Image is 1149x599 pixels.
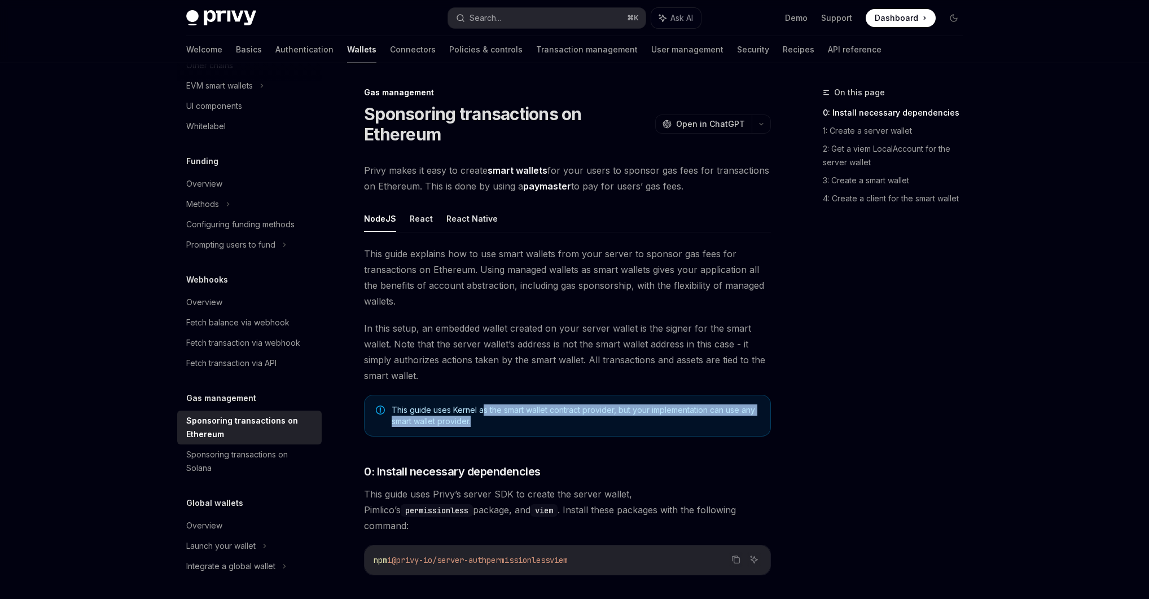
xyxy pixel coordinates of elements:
button: Copy the contents from the code block [729,552,743,567]
h5: Funding [186,155,218,168]
span: On this page [834,86,885,99]
code: permissionless [401,504,473,517]
h5: Gas management [186,391,256,405]
span: ⌘ K [627,14,639,23]
a: 4: Create a client for the smart wallet [823,190,972,208]
a: Fetch transaction via webhook [177,333,322,353]
span: npm [374,555,387,565]
a: Dashboard [866,9,936,27]
button: Search...⌘K [448,8,646,28]
a: Overview [177,174,322,194]
h5: Global wallets [186,496,243,510]
img: dark logo [186,10,256,26]
span: This guide uses Kernel as the smart wallet contract provider, but your implementation can use any... [392,404,759,427]
div: Fetch transaction via API [186,356,277,370]
button: Open in ChatGPT [655,114,752,134]
span: This guide explains how to use smart wallets from your server to sponsor gas fees for transaction... [364,246,771,309]
a: Overview [177,516,322,536]
span: In this setup, an embedded wallet created on your server wallet is the signer for the smart walle... [364,320,771,384]
a: Sponsoring transactions on Ethereum [177,411,322,444]
button: Ask AI [747,552,761,567]
a: Security [737,36,769,63]
a: Connectors [390,36,436,63]
span: Ask AI [670,12,693,24]
div: Whitelabel [186,120,226,133]
div: Fetch transaction via webhook [186,336,300,350]
a: Recipes [783,36,814,63]
div: Overview [186,296,222,309]
h1: Sponsoring transactions on Ethereum [364,104,651,144]
a: Sponsoring transactions on Solana [177,444,322,478]
div: Overview [186,177,222,191]
a: Support [821,12,852,24]
code: viem [530,504,558,517]
span: Privy makes it easy to create for your users to sponsor gas fees for transactions on Ethereum. Th... [364,162,771,194]
button: React [410,205,433,232]
div: Search... [470,11,501,25]
a: Overview [177,292,322,312]
a: Fetch balance via webhook [177,312,322,333]
span: permissionless [486,555,550,565]
div: EVM smart wallets [186,79,253,93]
a: 2: Get a viem LocalAccount for the server wallet [823,140,972,171]
a: UI components [177,96,322,116]
a: Policies & controls [449,36,523,63]
a: Configuring funding methods [177,214,322,235]
a: Fetch transaction via API [177,353,322,373]
h5: Webhooks [186,273,228,287]
a: Demo [785,12,808,24]
button: React Native [446,205,498,232]
button: Ask AI [651,8,701,28]
a: 3: Create a smart wallet [823,171,972,190]
div: Configuring funding methods [186,218,295,231]
div: UI components [186,99,242,113]
button: NodeJS [364,205,396,232]
a: Whitelabel [177,116,322,136]
button: Toggle dark mode [945,9,963,27]
span: i [387,555,392,565]
a: Transaction management [536,36,638,63]
a: Wallets [347,36,376,63]
div: Sponsoring transactions on Ethereum [186,414,315,441]
svg: Note [376,406,385,415]
div: Sponsoring transactions on Solana [186,448,315,475]
span: This guide uses Privy’s server SDK to create the server wallet, Pimlico’s package, and . Install ... [364,486,771,534]
a: paymaster [523,180,571,192]
span: Dashboard [875,12,918,24]
div: Methods [186,197,219,211]
span: viem [550,555,568,565]
span: Open in ChatGPT [676,118,745,130]
a: Welcome [186,36,222,63]
a: User management [651,36,723,63]
strong: smart wallets [488,165,547,176]
a: 1: Create a server wallet [823,122,972,140]
a: Authentication [275,36,334,63]
div: Launch your wallet [186,539,256,553]
a: Basics [236,36,262,63]
div: Prompting users to fund [186,238,275,252]
a: API reference [828,36,882,63]
span: @privy-io/server-auth [392,555,486,565]
span: 0: Install necessary dependencies [364,464,541,479]
div: Overview [186,519,222,532]
div: Integrate a global wallet [186,560,275,573]
div: Fetch balance via webhook [186,316,290,329]
a: 0: Install necessary dependencies [823,104,972,122]
div: Gas management [364,87,771,98]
